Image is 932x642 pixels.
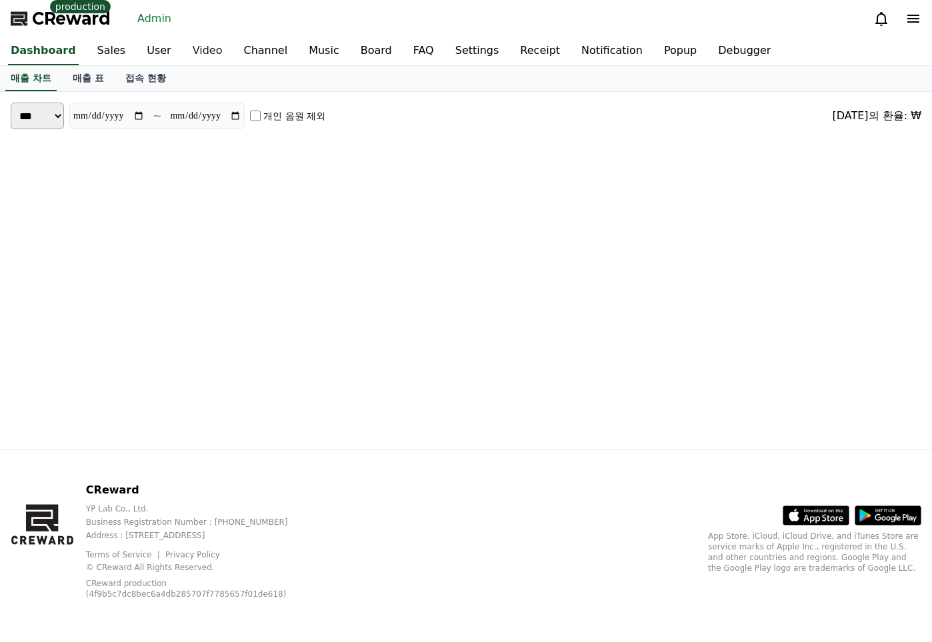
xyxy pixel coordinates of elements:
[62,66,115,91] a: 매출 표
[350,37,403,65] a: Board
[86,530,320,541] p: Address : [STREET_ADDRESS]
[165,550,220,559] a: Privacy Policy
[653,37,707,65] a: Popup
[403,37,445,65] a: FAQ
[509,37,571,65] a: Receipt
[445,37,510,65] a: Settings
[298,37,350,65] a: Music
[233,37,298,65] a: Channel
[115,66,177,91] a: 접속 현황
[833,108,922,124] div: [DATE]의 환율: ₩
[132,8,177,29] a: Admin
[172,422,256,456] a: Settings
[86,578,299,599] p: CReward production (4f9b5c7dc8bec6a4db285707f7785657f01de618)
[86,517,320,527] p: Business Registration Number : [PHONE_NUMBER]
[707,37,781,65] a: Debugger
[34,442,57,453] span: Home
[182,37,233,65] a: Video
[197,442,230,453] span: Settings
[86,550,162,559] a: Terms of Service
[88,422,172,456] a: Messages
[11,8,111,29] a: CReward
[86,482,320,498] p: CReward
[4,422,88,456] a: Home
[87,37,137,65] a: Sales
[708,531,921,573] p: App Store, iCloud, iCloud Drive, and iTunes Store are service marks of Apple Inc., registered in ...
[136,37,181,65] a: User
[263,109,325,123] label: 개인 음원 제외
[153,108,161,124] p: ~
[5,66,57,91] a: 매출 차트
[111,443,150,454] span: Messages
[86,503,320,514] p: YP Lab Co., Ltd.
[571,37,653,65] a: Notification
[32,8,111,29] span: CReward
[8,37,79,65] a: Dashboard
[86,562,320,573] p: © CReward All Rights Reserved.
